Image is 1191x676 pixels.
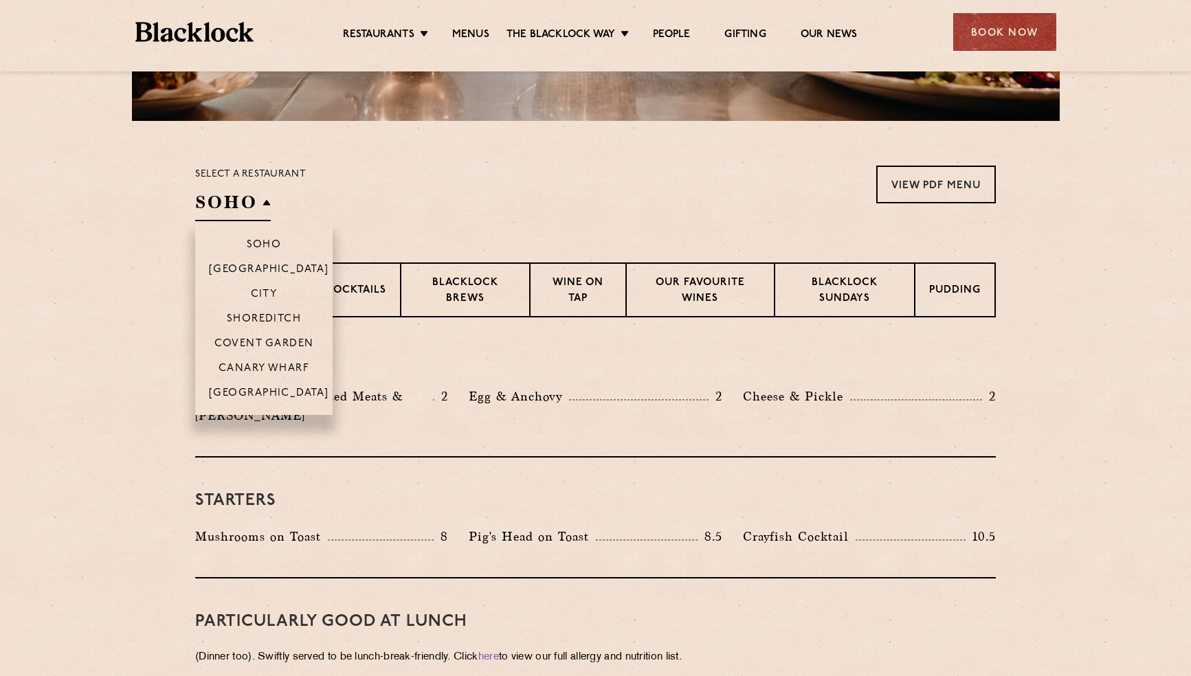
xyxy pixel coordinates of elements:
[801,28,858,43] a: Our News
[544,275,612,308] p: Wine on Tap
[469,387,569,406] p: Egg & Anchovy
[434,528,448,545] p: 8
[343,28,414,43] a: Restaurants
[653,28,690,43] a: People
[195,527,328,546] p: Mushrooms on Toast
[966,528,996,545] p: 10.5
[478,652,499,662] a: here
[789,275,900,308] p: Blacklock Sundays
[325,283,386,300] p: Cocktails
[929,283,981,300] p: Pudding
[415,275,515,308] p: Blacklock Brews
[953,13,1056,51] div: Book Now
[195,613,996,631] h3: PARTICULARLY GOOD AT LUNCH
[219,363,309,376] p: Canary Wharf
[135,22,254,42] img: BL_Textured_Logo-footer-cropped.svg
[209,264,329,278] p: [GEOGRAPHIC_DATA]
[469,527,596,546] p: Pig's Head on Toast
[743,527,856,546] p: Crayfish Cocktail
[876,166,996,203] a: View PDF Menu
[452,28,489,43] a: Menus
[709,387,722,405] p: 2
[195,492,996,510] h3: Starters
[227,313,302,327] p: Shoreditch
[743,387,850,406] p: Cheese & Pickle
[214,338,314,352] p: Covent Garden
[251,289,278,302] p: City
[195,166,306,183] p: Select a restaurant
[247,239,282,253] p: Soho
[982,387,996,405] p: 2
[698,528,722,545] p: 8.5
[641,275,759,308] p: Our favourite wines
[195,648,996,667] p: (Dinner too). Swiftly served to be lunch-break-friendly. Click to view our full allergy and nutri...
[434,387,448,405] p: 2
[724,28,766,43] a: Gifting
[195,190,271,221] h2: SOHO
[507,28,615,43] a: The Blacklock Way
[195,352,996,370] h3: Pre Chop Bites
[209,387,329,401] p: [GEOGRAPHIC_DATA]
